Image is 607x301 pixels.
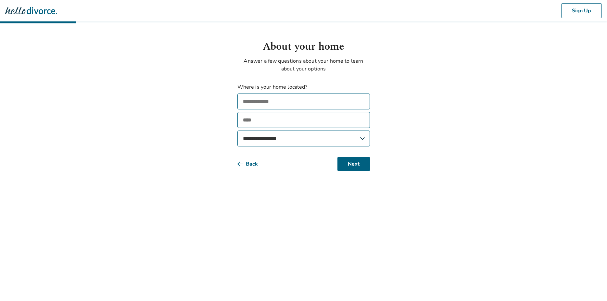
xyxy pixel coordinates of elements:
[237,157,268,171] button: Back
[337,157,370,171] button: Next
[237,83,370,91] label: Where is your home located?
[5,4,57,17] img: Hello Divorce Logo
[237,39,370,55] h1: About your home
[575,270,607,301] iframe: Chat Widget
[561,3,602,18] button: Sign Up
[237,57,370,73] p: Answer a few questions about your home to learn about your options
